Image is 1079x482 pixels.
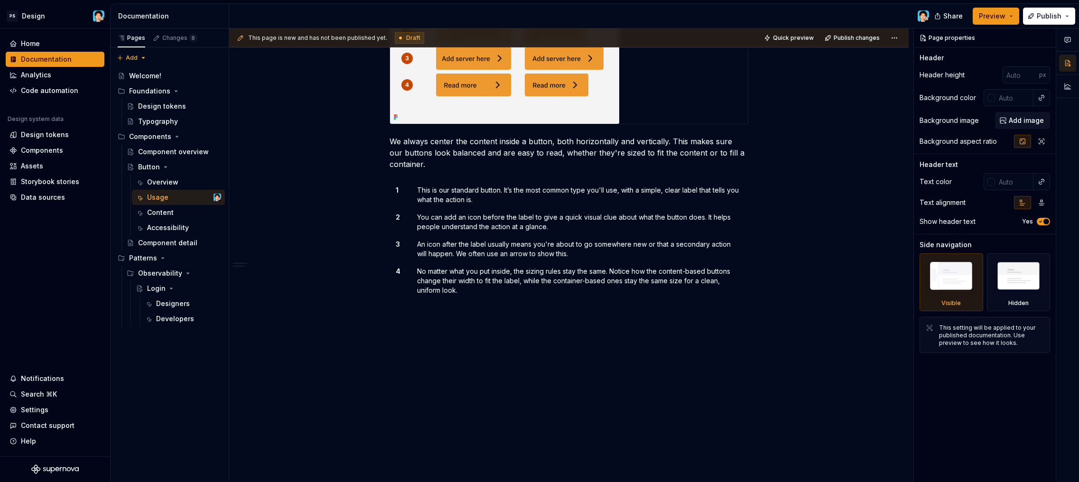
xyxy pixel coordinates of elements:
button: Share [930,8,969,25]
div: Design [22,11,45,21]
div: Side navigation [920,240,972,250]
div: Text color [920,177,952,186]
div: Usage [147,193,168,202]
div: Settings [21,405,48,415]
strong: 1 [396,186,399,194]
div: Design tokens [21,130,69,139]
div: Background aspect ratio [920,137,997,146]
p: We always center the content inside a button, both horizontally and vertically. This makes sure o... [390,136,748,170]
div: Design tokens [138,102,186,111]
div: Accessibility [147,223,189,232]
input: Auto [1003,66,1039,83]
a: Typography [123,114,225,129]
span: Publish [1037,11,1061,21]
div: Documentation [118,11,225,21]
p: You can add an icon before the label to give a quick visual clue about what the button does. It h... [417,213,742,232]
button: Preview [973,8,1019,25]
div: Code automation [21,86,78,95]
div: Page tree [114,68,225,326]
div: Contact support [21,421,74,430]
a: Design tokens [123,99,225,114]
button: Contact support [6,418,104,433]
a: Settings [6,402,104,417]
p: This is our standard button. It’s the most common type you'll use, with a simple, clear label tha... [417,185,742,204]
strong: 3 [396,240,400,248]
input: Auto [995,89,1033,106]
div: Documentation [21,55,72,64]
div: Header [920,53,944,63]
a: Overview [132,175,225,190]
span: Publish changes [834,34,880,42]
img: Leo [93,10,104,22]
div: Components [129,132,171,141]
button: Notifications [6,371,104,386]
a: Component detail [123,235,225,250]
div: Hidden [987,253,1051,311]
a: Welcome! [114,68,225,83]
div: Search ⌘K [21,389,57,399]
div: Storybook stories [21,177,79,186]
a: Design tokens [6,127,104,142]
div: Design system data [8,115,64,123]
div: Background image [920,116,979,125]
button: PSDesignLeo [2,6,108,26]
div: Notifications [21,374,64,383]
p: An icon after the label usually means you're about to go somewhere new or that a secondary action... [417,240,742,259]
div: Components [114,129,225,144]
div: Visible [920,253,983,311]
div: PS [7,10,18,22]
div: Show header text [920,217,976,226]
a: Assets [6,158,104,174]
span: Quick preview [773,34,814,42]
strong: 2 [396,213,400,221]
button: Add [114,51,149,65]
a: Developers [141,311,225,326]
a: Analytics [6,67,104,83]
div: Header height [920,70,965,80]
img: Leo [214,194,221,201]
span: Add [126,54,138,62]
a: Login [132,281,225,296]
div: Visible [941,299,961,307]
div: Component overview [138,147,209,157]
input: Auto [995,173,1033,190]
div: This setting will be applied to your published documentation. Use preview to see how it looks. [939,324,1044,347]
div: Help [21,436,36,446]
label: Yes [1022,218,1033,225]
a: Content [132,205,225,220]
div: Login [147,284,166,293]
p: No matter what you put inside, the sizing rules stay the same. Notice how the content-based butto... [417,267,742,295]
button: Publish changes [822,31,884,45]
svg: Supernova Logo [31,464,79,474]
div: Developers [156,314,194,324]
a: Designers [141,296,225,311]
div: Background color [920,93,976,102]
button: Search ⌘K [6,387,104,402]
a: Code automation [6,83,104,98]
div: Patterns [114,250,225,266]
div: Foundations [129,86,170,96]
div: Designers [156,299,190,308]
span: Share [943,11,963,21]
div: Foundations [114,83,225,99]
p: px [1039,71,1046,79]
div: Typography [138,117,178,126]
div: Analytics [21,70,51,80]
button: Help [6,434,104,449]
a: Accessibility [132,220,225,235]
a: Button [123,159,225,175]
div: Observability [138,269,182,278]
div: Content [147,208,174,217]
a: Home [6,36,104,51]
span: Preview [979,11,1005,21]
div: Patterns [129,253,157,263]
img: Leo [918,10,929,22]
div: Component detail [138,238,197,248]
div: Components [21,146,63,155]
div: Header text [920,160,958,169]
div: Button [138,162,160,172]
a: UsageLeo [132,190,225,205]
span: 8 [189,34,197,42]
div: Observability [123,266,225,281]
button: Quick preview [761,31,818,45]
